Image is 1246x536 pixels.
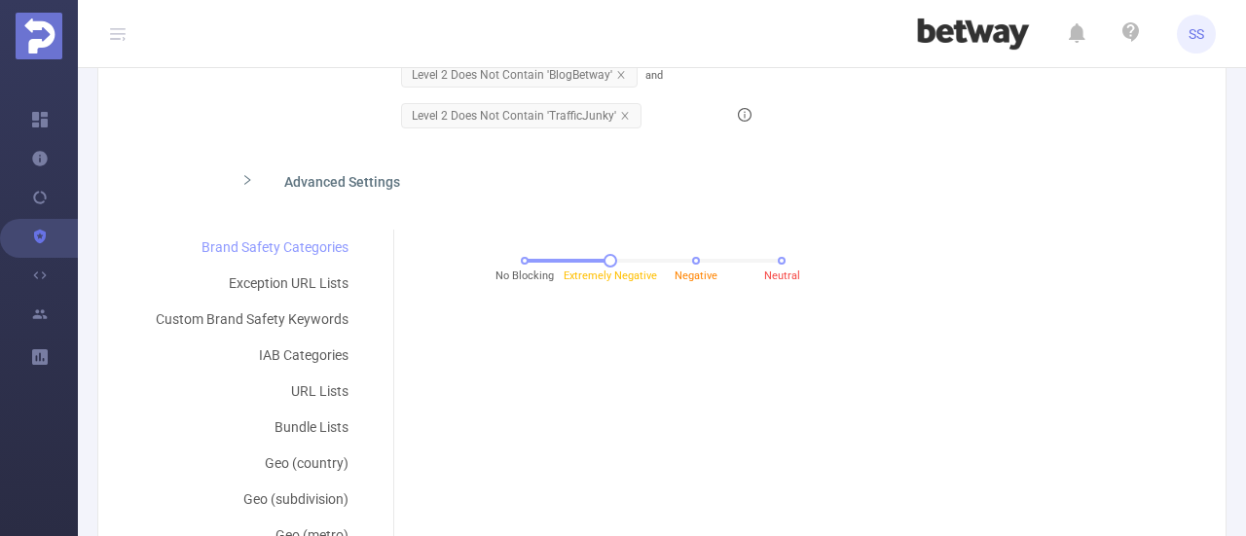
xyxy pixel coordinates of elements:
[132,302,372,338] div: Custom Brand Safety Keywords
[1189,15,1204,54] span: SS
[401,62,638,88] span: Level 2 Does Not Contain 'BlogBetway'
[132,338,372,374] div: IAB Categories
[620,111,630,121] i: icon: close
[16,13,62,59] img: Protected Media
[132,446,372,482] div: Geo (country)
[132,410,372,446] div: Bundle Lists
[401,103,641,128] span: Level 2 Does Not Contain 'TrafficJunky'
[675,268,717,285] span: Negative
[738,108,751,122] i: icon: info-circle
[132,230,372,266] div: Brand Safety Categories
[132,482,372,518] div: Geo (subdivision)
[495,268,554,285] span: No Blocking
[226,160,852,200] div: icon: rightAdvanced Settings
[132,266,372,302] div: Exception URL Lists
[241,174,253,186] i: icon: right
[616,70,626,80] i: icon: close
[132,374,372,410] div: URL Lists
[393,69,663,123] span: and
[764,268,800,285] span: Neutral
[564,268,657,285] span: Extremely Negative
